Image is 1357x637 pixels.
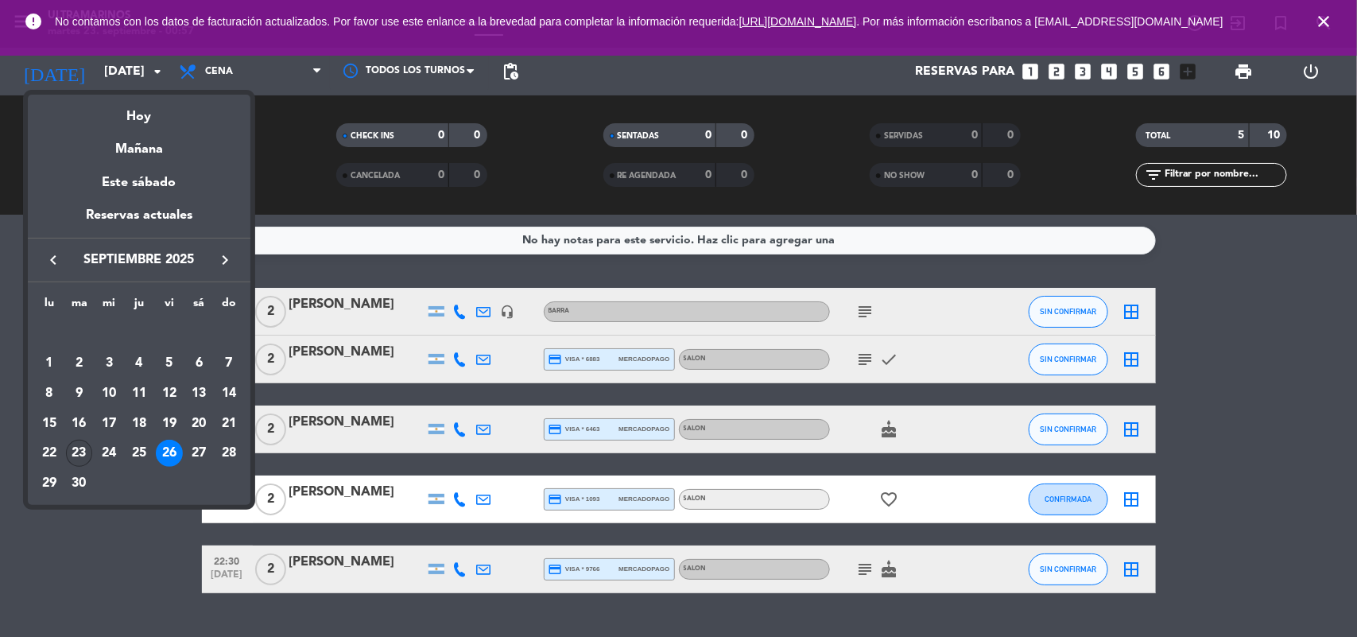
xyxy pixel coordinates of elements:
td: 12 de septiembre de 2025 [154,379,184,409]
td: 19 de septiembre de 2025 [154,409,184,439]
td: 11 de septiembre de 2025 [124,379,154,409]
td: 7 de septiembre de 2025 [214,348,244,379]
div: 3 [95,350,122,377]
td: 25 de septiembre de 2025 [124,439,154,469]
td: 10 de septiembre de 2025 [94,379,124,409]
i: keyboard_arrow_left [44,251,63,270]
td: 14 de septiembre de 2025 [214,379,244,409]
div: 24 [95,440,122,467]
th: sábado [184,294,215,319]
th: viernes [154,294,184,319]
div: 23 [66,440,93,467]
td: SEP. [34,319,244,349]
th: martes [64,294,95,319]
span: septiembre 2025 [68,250,211,270]
div: 27 [185,440,212,467]
button: keyboard_arrow_left [39,250,68,270]
th: domingo [214,294,244,319]
td: 1 de septiembre de 2025 [34,348,64,379]
div: 9 [66,380,93,407]
td: 24 de septiembre de 2025 [94,439,124,469]
div: 15 [36,410,63,437]
td: 29 de septiembre de 2025 [34,468,64,499]
td: 27 de septiembre de 2025 [184,439,215,469]
div: 18 [126,410,153,437]
th: lunes [34,294,64,319]
div: 22 [36,440,63,467]
td: 21 de septiembre de 2025 [214,409,244,439]
td: 4 de septiembre de 2025 [124,348,154,379]
td: 2 de septiembre de 2025 [64,348,95,379]
td: 23 de septiembre de 2025 [64,439,95,469]
div: 1 [36,350,63,377]
div: 5 [156,350,183,377]
div: 25 [126,440,153,467]
div: 16 [66,410,93,437]
div: Hoy [28,95,250,127]
td: 16 de septiembre de 2025 [64,409,95,439]
div: 29 [36,470,63,497]
th: jueves [124,294,154,319]
div: 20 [185,410,212,437]
td: 15 de septiembre de 2025 [34,409,64,439]
button: keyboard_arrow_right [211,250,239,270]
div: 8 [36,380,63,407]
div: 14 [215,380,242,407]
div: 19 [156,410,183,437]
td: 28 de septiembre de 2025 [214,439,244,469]
div: Mañana [28,127,250,160]
div: 7 [215,350,242,377]
div: 12 [156,380,183,407]
td: 9 de septiembre de 2025 [64,379,95,409]
div: Este sábado [28,161,250,205]
td: 26 de septiembre de 2025 [154,439,184,469]
td: 30 de septiembre de 2025 [64,468,95,499]
td: 8 de septiembre de 2025 [34,379,64,409]
td: 18 de septiembre de 2025 [124,409,154,439]
div: 30 [66,470,93,497]
td: 22 de septiembre de 2025 [34,439,64,469]
div: 2 [66,350,93,377]
div: 11 [126,380,153,407]
div: 4 [126,350,153,377]
td: 13 de septiembre de 2025 [184,379,215,409]
td: 6 de septiembre de 2025 [184,348,215,379]
div: Reservas actuales [28,205,250,238]
td: 17 de septiembre de 2025 [94,409,124,439]
div: 6 [185,350,212,377]
th: miércoles [94,294,124,319]
div: 28 [215,440,242,467]
i: keyboard_arrow_right [215,251,235,270]
div: 13 [185,380,212,407]
td: 3 de septiembre de 2025 [94,348,124,379]
td: 20 de septiembre de 2025 [184,409,215,439]
td: 5 de septiembre de 2025 [154,348,184,379]
div: 26 [156,440,183,467]
div: 21 [215,410,242,437]
div: 17 [95,410,122,437]
div: 10 [95,380,122,407]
